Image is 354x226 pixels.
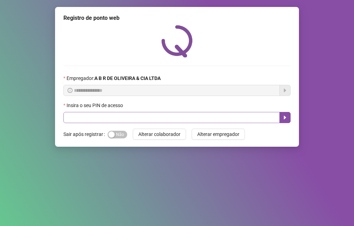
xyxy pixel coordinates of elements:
[161,25,193,57] img: QRPoint
[63,14,291,22] div: Registro de ponto web
[67,74,161,82] span: Empregador :
[63,129,108,140] label: Sair após registrar
[94,75,161,81] strong: A B R DE OLIVEIRA & CIA LTDA
[63,102,128,109] label: Insira o seu PIN de acesso
[138,130,180,138] span: Alterar colaborador
[192,129,245,140] button: Alterar empregador
[197,130,239,138] span: Alterar empregador
[133,129,186,140] button: Alterar colaborador
[68,88,72,93] span: info-circle
[282,115,288,120] span: caret-right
